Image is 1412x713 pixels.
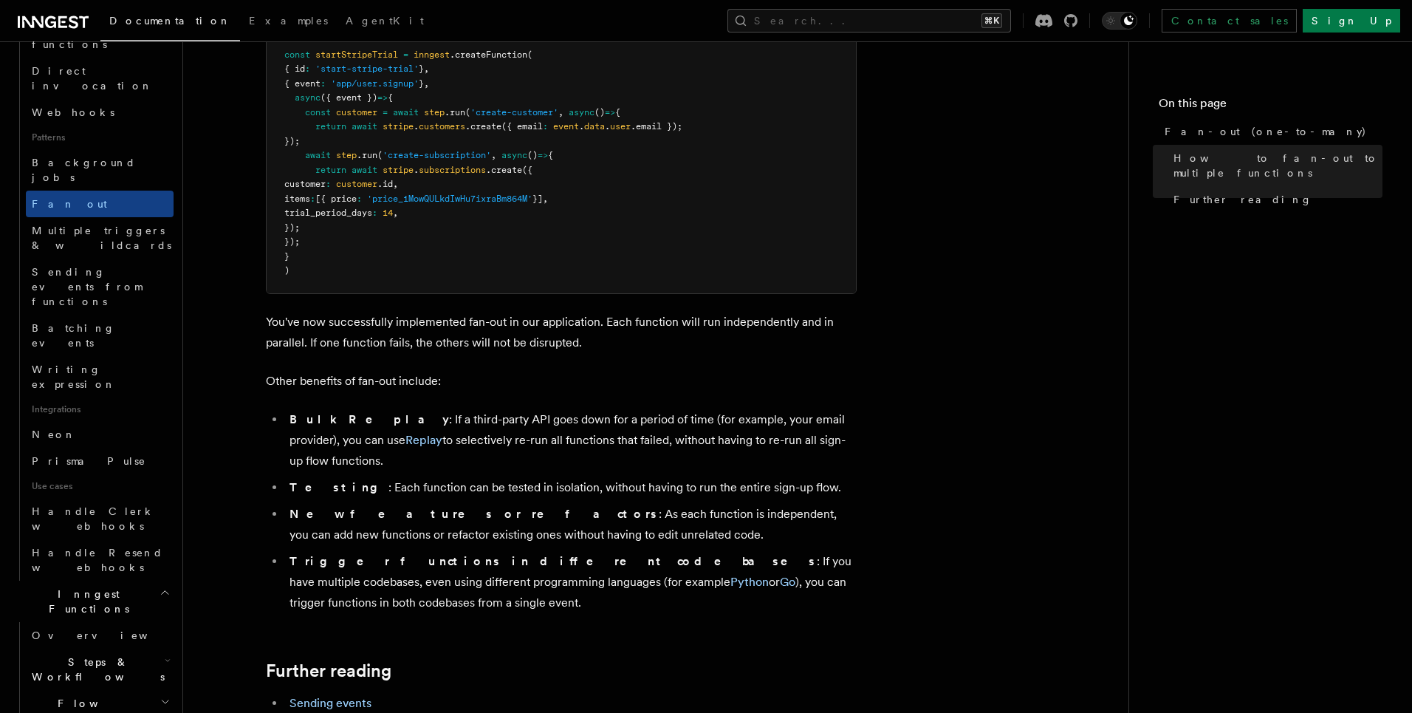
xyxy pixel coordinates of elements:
[584,121,605,132] span: data
[393,179,398,189] span: ,
[352,121,377,132] span: await
[284,251,289,262] span: }
[465,121,501,132] span: .create
[414,50,450,60] span: inngest
[346,15,424,27] span: AgentKit
[32,157,136,183] span: Background jobs
[32,547,163,573] span: Handle Resend webhooks
[405,433,442,447] a: Replay
[266,312,857,353] p: You've now successfully implemented fan-out in our application. Each function will run independen...
[388,92,393,103] span: {
[377,92,388,103] span: =>
[465,107,470,117] span: (
[1303,9,1400,33] a: Sign Up
[32,198,107,210] span: Fan out
[26,149,174,191] a: Background jobs
[26,474,174,498] span: Use cases
[109,15,231,27] span: Documentation
[579,121,584,132] span: .
[424,107,445,117] span: step
[26,421,174,448] a: Neon
[284,78,321,89] span: { event
[26,398,174,421] span: Integrations
[336,150,357,160] span: step
[284,64,305,74] span: { id
[605,107,615,117] span: =>
[357,150,377,160] span: .run
[315,121,346,132] span: return
[26,448,174,474] a: Prisma Pulse
[486,165,522,175] span: .create
[527,150,538,160] span: ()
[26,99,174,126] a: Webhooks
[26,622,174,649] a: Overview
[26,259,174,315] a: Sending events from functions
[315,50,398,60] span: startStripeTrial
[377,179,393,189] span: .id
[548,150,553,160] span: {
[249,15,328,27] span: Examples
[1165,124,1367,139] span: Fan-out (one-to-many)
[352,165,377,175] span: await
[284,236,300,247] span: });
[26,217,174,259] a: Multiple triggers & wildcards
[569,107,594,117] span: async
[12,581,174,622] button: Inngest Functions
[289,507,659,521] strong: New features or refactors
[100,4,240,41] a: Documentation
[393,107,419,117] span: await
[383,107,388,117] span: =
[32,65,153,92] span: Direct invocation
[284,222,300,233] span: });
[305,150,331,160] span: await
[285,409,857,471] li: : If a third-party API goes down for a period of time (for example, your email provider), you can...
[26,58,174,99] a: Direct invocation
[32,225,171,251] span: Multiple triggers & wildcards
[305,64,310,74] span: :
[419,78,424,89] span: }
[32,322,115,349] span: Batching events
[284,265,289,276] span: )
[26,356,174,398] a: Writing expression
[32,505,155,532] span: Handle Clerk webhooks
[284,194,310,204] span: items
[32,630,184,641] span: Overview
[424,64,429,74] span: ,
[321,92,377,103] span: ({ event })
[337,4,433,40] a: AgentKit
[553,121,579,132] span: event
[445,107,465,117] span: .run
[285,477,857,498] li: : Each function can be tested in isolation, without having to run the entire sign-up flow.
[240,4,337,40] a: Examples
[605,121,610,132] span: .
[419,121,465,132] span: customers
[1168,186,1382,213] a: Further reading
[315,64,419,74] span: 'start-stripe-trial'
[558,107,563,117] span: ,
[527,50,532,60] span: (
[326,179,331,189] span: :
[26,191,174,217] a: Fan out
[284,208,372,218] span: trial_period_days
[377,150,383,160] span: (
[26,498,174,539] a: Handle Clerk webhooks
[284,50,310,60] span: const
[289,554,817,568] strong: Trigger functions in different codebases
[289,412,449,426] strong: Bulk Replay
[543,121,548,132] span: :
[393,208,398,218] span: ,
[450,50,527,60] span: .createFunction
[424,78,429,89] span: ,
[357,194,362,204] span: :
[305,107,331,117] span: const
[1168,145,1382,186] a: How to fan-out to multiple functions
[285,504,857,545] li: : As each function is independent, you can add new functions or refactor existing ones without ha...
[266,661,391,681] a: Further reading
[26,539,174,581] a: Handle Resend webhooks
[32,266,142,307] span: Sending events from functions
[615,107,620,117] span: {
[32,106,114,118] span: Webhooks
[780,575,795,589] a: Go
[295,92,321,103] span: async
[321,78,326,89] span: :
